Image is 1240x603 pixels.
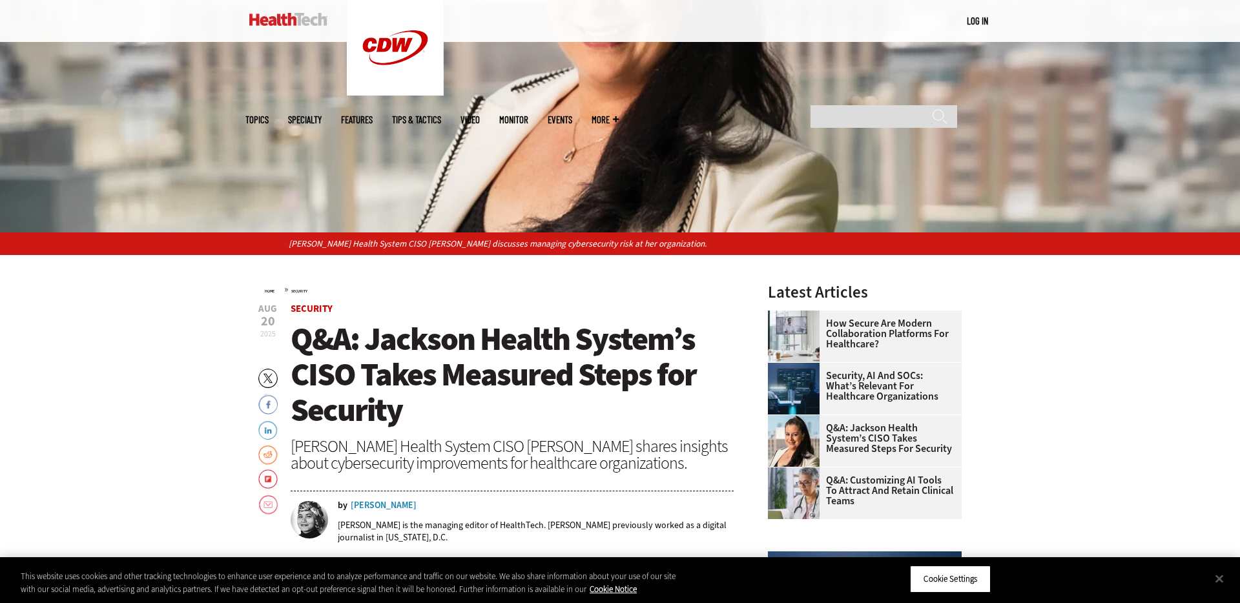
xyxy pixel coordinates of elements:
[768,311,826,321] a: care team speaks with physician over conference call
[245,115,269,125] span: Topics
[768,467,826,478] a: doctor on laptop
[347,85,444,99] a: CDW
[291,289,307,294] a: Security
[1205,564,1234,593] button: Close
[768,371,954,402] a: Security, AI and SOCs: What’s Relevant for Healthcare Organizations
[499,115,528,125] a: MonITor
[249,13,327,26] img: Home
[592,115,619,125] span: More
[338,501,347,510] span: by
[289,237,952,251] p: [PERSON_NAME] Health System CISO [PERSON_NAME] discusses managing cybersecurity risk at her organ...
[288,115,322,125] span: Specialty
[768,415,826,425] a: Connie Barrera
[768,318,954,349] a: How Secure Are Modern Collaboration Platforms for Healthcare?
[258,315,277,328] span: 20
[768,284,962,300] h3: Latest Articles
[768,311,820,362] img: care team speaks with physician over conference call
[910,566,991,593] button: Cookie Settings
[291,438,734,471] div: [PERSON_NAME] Health System CISO [PERSON_NAME] shares insights about cybersecurity improvements f...
[768,467,820,519] img: doctor on laptop
[768,423,954,454] a: Q&A: Jackson Health System’s CISO Takes Measured Steps for Security
[351,501,417,510] a: [PERSON_NAME]
[291,302,333,315] a: Security
[768,363,820,414] img: security team in high-tech computer room
[392,115,441,125] a: Tips & Tactics
[265,289,274,294] a: Home
[460,115,480,125] a: Video
[258,304,277,314] span: Aug
[590,584,637,595] a: More information about your privacy
[967,15,988,26] a: Log in
[548,115,572,125] a: Events
[967,14,988,28] div: User menu
[265,284,734,294] div: »
[768,415,820,467] img: Connie Barrera
[291,501,328,538] img: Teta-Alim
[338,519,734,544] p: [PERSON_NAME] is the managing editor of HealthTech. [PERSON_NAME] previously worked as a digital ...
[291,318,696,431] span: Q&A: Jackson Health System’s CISO Takes Measured Steps for Security
[341,115,373,125] a: Features
[768,363,826,373] a: security team in high-tech computer room
[260,329,276,339] span: 2025
[768,475,954,506] a: Q&A: Customizing AI Tools To Attract and Retain Clinical Teams
[21,570,682,595] div: This website uses cookies and other tracking technologies to enhance user experience and to analy...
